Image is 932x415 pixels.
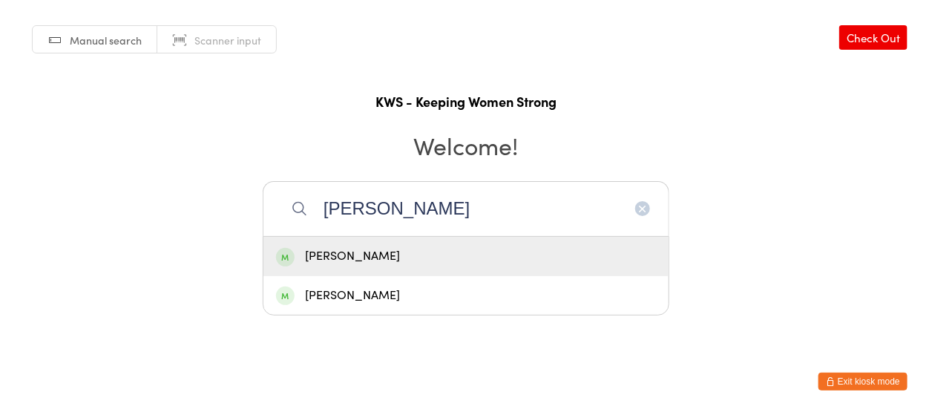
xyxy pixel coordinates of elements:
a: Check Out [839,25,908,50]
button: Exit kiosk mode [818,373,908,391]
span: Manual search [70,33,142,48]
div: [PERSON_NAME] [276,246,656,267]
div: [PERSON_NAME] [276,286,656,306]
span: Scanner input [194,33,261,48]
h1: KWS - Keeping Women Strong [15,92,917,111]
input: Search [263,181,669,236]
h2: Welcome! [15,128,917,162]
